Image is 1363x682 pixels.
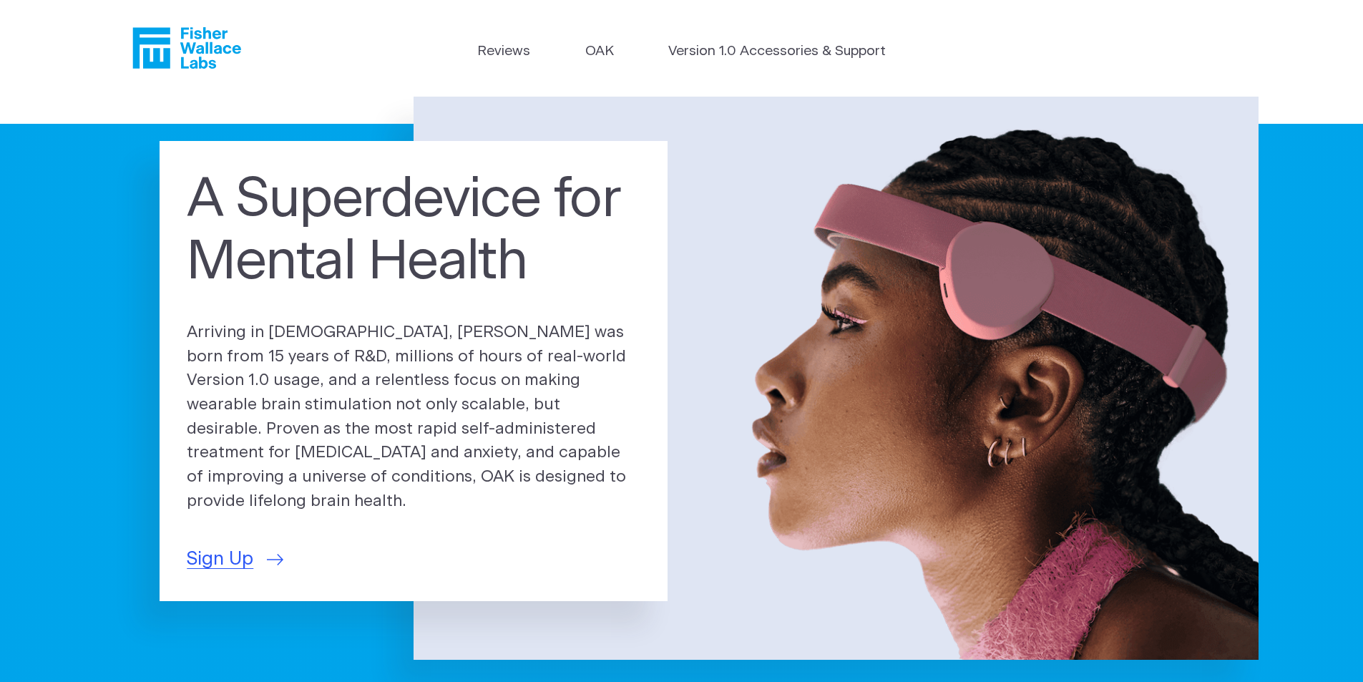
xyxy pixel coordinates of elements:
h1: A Superdevice for Mental Health [187,169,640,295]
a: OAK [585,42,614,62]
a: Sign Up [187,545,283,573]
p: Arriving in [DEMOGRAPHIC_DATA], [PERSON_NAME] was born from 15 years of R&D, millions of hours of... [187,321,640,514]
a: Reviews [477,42,530,62]
a: Fisher Wallace [132,27,241,69]
a: Version 1.0 Accessories & Support [668,42,886,62]
span: Sign Up [187,545,253,573]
